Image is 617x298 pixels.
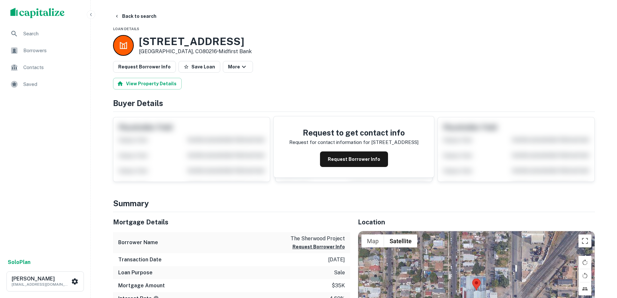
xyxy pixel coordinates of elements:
[578,256,591,269] button: Rotate map clockwise
[118,239,158,246] h6: Borrower Name
[112,10,159,22] button: Back to search
[371,138,418,146] p: [STREET_ADDRESS]
[139,35,252,48] h3: [STREET_ADDRESS]
[5,77,85,92] a: Saved
[320,151,388,167] button: Request Borrower Info
[5,26,85,42] a: Search
[578,282,591,295] button: Tilt map
[113,61,176,73] button: Request Borrower Info
[113,27,139,31] span: Loan Details
[118,282,165,290] h6: Mortgage Amount
[139,48,252,55] p: [GEOGRAPHIC_DATA], CO80216 •
[328,256,345,264] p: [DATE]
[23,47,81,54] span: Borrowers
[5,43,85,58] a: Borrowers
[578,234,591,247] button: Toggle fullscreen view
[10,8,65,18] img: capitalize-logo.png
[23,80,81,88] span: Saved
[289,127,418,138] h4: Request to get contact info
[5,60,85,75] a: Contacts
[118,269,153,277] h6: Loan Purpose
[361,234,384,247] button: Show street map
[23,30,81,38] span: Search
[118,256,162,264] h6: Transaction Date
[8,259,30,265] strong: Solo Plan
[223,61,253,73] button: More
[578,269,591,282] button: Rotate map counterclockwise
[291,235,345,243] p: the sherwood project
[113,97,595,109] h4: Buyer Details
[113,197,595,209] h4: Summary
[178,61,220,73] button: Save Loan
[113,78,182,89] button: View Property Details
[292,243,345,251] button: Request Borrower Info
[219,48,252,54] a: Midfirst Bank
[358,217,595,227] h5: Location
[334,269,345,277] p: sale
[332,282,345,290] p: $35k
[384,234,417,247] button: Show satellite imagery
[585,246,617,277] iframe: Chat Widget
[23,64,81,71] span: Contacts
[12,281,70,287] p: [EMAIL_ADDRESS][DOMAIN_NAME]
[113,217,350,227] h5: Mortgage Details
[12,276,70,281] h6: [PERSON_NAME]
[289,138,370,146] p: Request for contact information for
[6,271,84,292] button: [PERSON_NAME][EMAIL_ADDRESS][DOMAIN_NAME]
[8,258,30,266] a: SoloPlan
